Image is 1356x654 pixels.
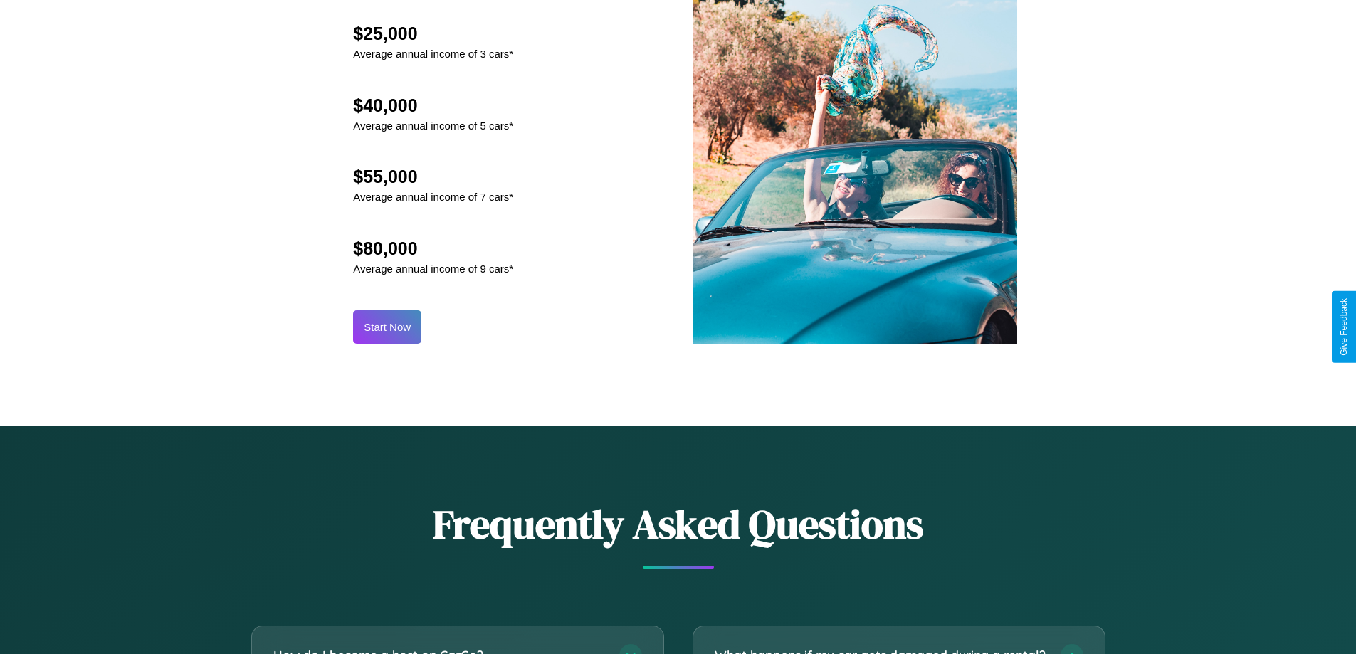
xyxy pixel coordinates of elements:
[353,167,513,187] h2: $55,000
[353,116,513,135] p: Average annual income of 5 cars*
[251,497,1105,552] h2: Frequently Asked Questions
[353,310,421,344] button: Start Now
[353,95,513,116] h2: $40,000
[353,259,513,278] p: Average annual income of 9 cars*
[353,44,513,63] p: Average annual income of 3 cars*
[353,187,513,206] p: Average annual income of 7 cars*
[353,238,513,259] h2: $80,000
[1339,298,1349,356] div: Give Feedback
[353,23,513,44] h2: $25,000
